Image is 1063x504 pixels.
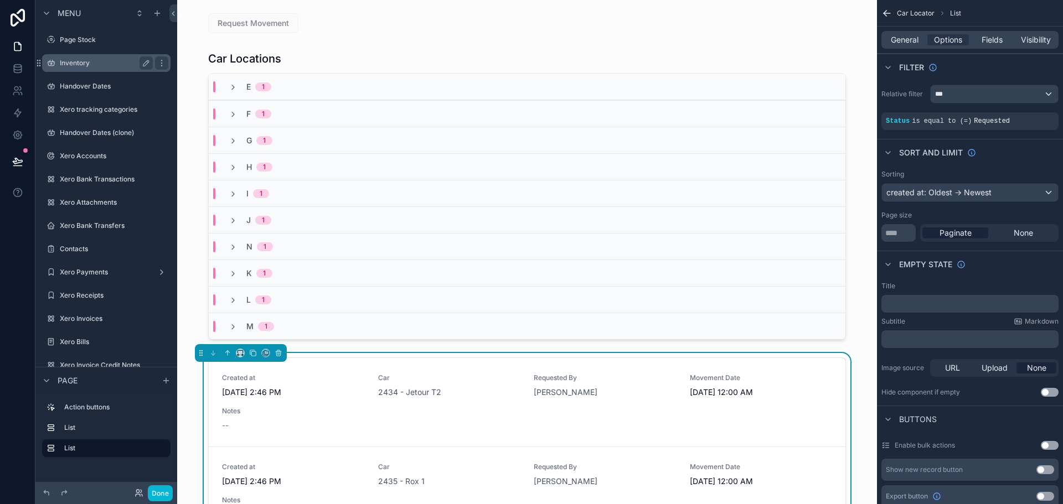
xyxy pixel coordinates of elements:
label: Image source [881,363,926,372]
label: Inventory [60,59,148,67]
label: List [64,423,166,432]
span: Options [934,34,962,45]
div: 1 [262,82,265,91]
span: Car Locator [897,9,935,18]
a: [PERSON_NAME] [534,387,597,398]
a: Xero Bank Transfers [42,217,171,235]
div: Show new record button [886,465,963,474]
span: Requested By [534,463,677,471]
label: Subtitle [881,317,905,326]
button: Done [148,485,173,501]
span: Page [58,375,78,386]
span: None [1014,227,1033,238]
label: Handover Dates (clone) [60,128,168,137]
span: [DATE] 12:00 AM [690,476,833,487]
label: List [64,444,162,453]
span: Status [886,117,910,125]
span: N [246,241,252,252]
label: Xero Bank Transfers [60,221,168,230]
label: Xero Receipts [60,291,168,300]
label: Action buttons [64,403,166,412]
label: Xero Accounts [60,152,168,160]
span: Menu [58,8,81,19]
span: Movement Date [690,373,833,382]
div: 1 [263,269,266,278]
span: Created at [222,463,365,471]
span: Visibility [1021,34,1051,45]
div: scrollable content [881,330,1059,348]
label: Handover Dates [60,82,168,91]
div: scrollable content [35,393,177,468]
div: 1 [262,110,265,118]
div: 1 [264,242,266,251]
span: Fields [982,34,1003,45]
span: Upload [982,362,1008,373]
span: Created at [222,373,365,382]
span: Notes [222,407,365,415]
span: [DATE] 12:00 AM [690,387,833,398]
a: Inventory [42,54,171,72]
a: 2434 - Jetour T2 [378,387,441,398]
span: H [246,162,252,173]
span: -- [222,420,229,431]
button: created at: Oldest -> Newest [881,183,1059,202]
span: Car [378,463,521,471]
span: J [246,215,251,226]
a: Xero Invoices [42,310,171,328]
label: Sorting [881,170,904,179]
a: Contacts [42,240,171,258]
label: Xero Bank Transactions [60,175,168,184]
a: Xero Bills [42,333,171,351]
span: Markdown [1025,317,1059,326]
span: [DATE] 2:46 PM [222,476,365,487]
a: Xero Attachments [42,194,171,211]
span: URL [945,362,960,373]
a: Handover Dates (clone) [42,124,171,142]
a: Created at[DATE] 2:46 PMCar2434 - Jetour T2Requested By[PERSON_NAME]Movement Date[DATE] 12:00 AMN... [209,358,845,446]
div: 1 [260,189,262,198]
span: K [246,268,252,279]
span: Paginate [940,227,972,238]
span: Empty state [899,259,952,270]
a: Xero Accounts [42,147,171,165]
label: Xero Invoice Credit Notes [60,361,168,370]
span: Requested [974,117,1010,125]
span: M [246,321,254,332]
a: Xero Invoice Credit Notes [42,356,171,374]
div: 1 [263,136,266,145]
label: Xero Attachments [60,198,168,207]
span: L [246,294,251,305]
label: Relative filter [881,90,926,98]
span: Movement Date [690,463,833,471]
span: Filter [899,62,924,73]
span: F [246,108,251,119]
span: Sort And Limit [899,147,963,158]
label: Xero Invoices [60,314,168,323]
span: Buttons [899,414,937,425]
div: created at: Oldest -> Newest [882,184,1058,201]
label: Contacts [60,245,168,253]
div: 1 [262,216,265,225]
label: Xero tracking categories [60,105,168,114]
a: [PERSON_NAME] [534,476,597,487]
span: is equal to (=) [912,117,972,125]
span: I [246,188,249,199]
div: 1 [265,322,267,331]
a: Xero Receipts [42,287,171,304]
label: Xero Payments [60,268,153,277]
label: Xero Bills [60,337,168,346]
label: Page Stock [60,35,168,44]
span: E [246,81,251,92]
a: 2435 - Rox 1 [378,476,425,487]
label: Enable bulk actions [895,441,955,450]
label: Title [881,282,895,290]
span: G [246,135,252,146]
div: 1 [262,295,265,304]
a: Xero Bank Transactions [42,170,171,188]
a: Handover Dates [42,77,171,95]
label: Page size [881,211,912,220]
